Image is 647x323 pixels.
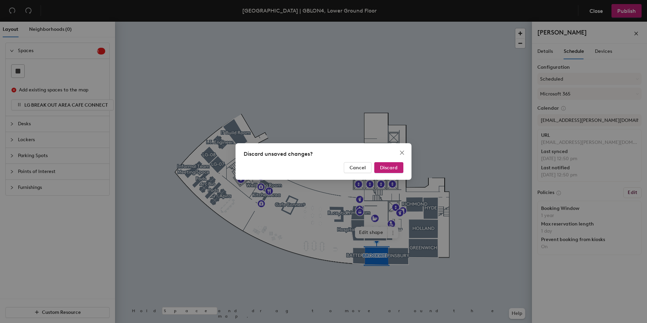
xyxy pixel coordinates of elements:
[244,150,403,158] div: Discard unsaved changes?
[399,150,405,155] span: close
[374,162,403,173] button: Discard
[350,165,366,171] span: Cancel
[397,147,407,158] button: Close
[397,150,407,155] span: Close
[344,162,372,173] button: Cancel
[380,165,398,171] span: Discard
